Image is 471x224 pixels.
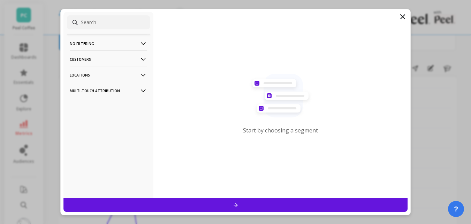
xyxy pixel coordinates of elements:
p: Start by choosing a segment [243,127,318,134]
button: ? [448,201,464,217]
p: No filtering [70,35,147,52]
span: ? [454,204,458,214]
p: Customers [70,50,147,68]
p: Multi-Touch Attribution [70,82,147,100]
input: Search [67,15,150,29]
p: Locations [70,66,147,84]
